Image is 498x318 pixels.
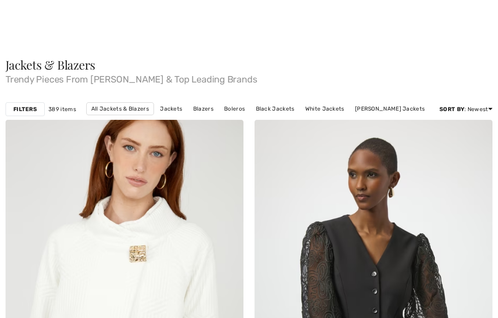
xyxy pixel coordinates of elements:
a: Blue Jackets [264,115,309,127]
a: White Jackets [301,103,349,115]
span: Trendy Pieces From [PERSON_NAME] & Top Leading Brands [6,71,492,84]
span: 389 items [48,105,76,113]
a: [PERSON_NAME] [207,115,262,127]
a: All Jackets & Blazers [86,102,154,115]
a: Blazers [189,103,218,115]
a: [PERSON_NAME] Jackets [350,103,429,115]
div: : Newest [439,105,492,113]
span: Jackets & Blazers [6,57,95,73]
a: Boleros [219,103,249,115]
strong: Filters [13,105,37,113]
a: Jackets [155,103,187,115]
strong: Sort By [439,106,464,112]
a: Black Jackets [251,103,299,115]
